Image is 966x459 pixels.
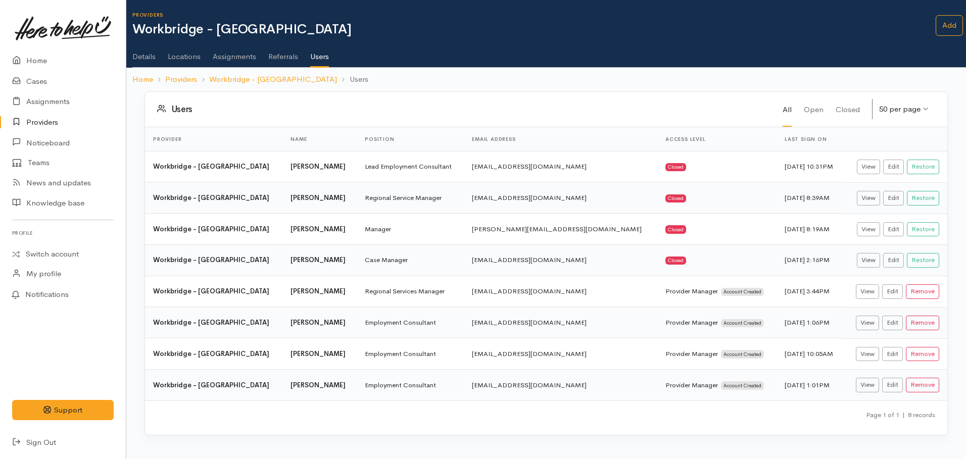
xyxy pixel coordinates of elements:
td: Regional Service Manager [357,182,464,214]
span: Account Created [721,381,764,389]
b: Workbridge - [GEOGRAPHIC_DATA] [153,287,269,295]
button: Remove [906,316,939,330]
th: Position [357,127,464,151]
td: [DATE] 10:31PM [777,151,844,182]
b: [PERSON_NAME] [291,349,346,358]
a: Home [132,74,153,85]
a: Edit [883,160,904,174]
a: View [856,347,879,362]
a: View [857,191,880,206]
td: [EMAIL_ADDRESS][DOMAIN_NAME] [464,369,657,400]
button: Restore [907,222,939,237]
a: View [857,222,880,237]
b: Workbridge - [GEOGRAPHIC_DATA] [153,225,269,233]
button: Remove [906,347,939,362]
div: Closed [665,194,686,202]
a: Open [804,92,824,126]
h1: Workbridge - [GEOGRAPHIC_DATA] [132,22,936,37]
td: Employment Consultant [357,338,464,370]
button: Support [12,400,114,421]
nav: breadcrumb [126,68,966,91]
td: [DATE] 2:16PM [777,244,844,276]
b: [PERSON_NAME] [291,287,346,295]
td: Regional Services Manager [357,276,464,307]
a: Edit [882,378,903,392]
a: Edit [882,316,903,330]
span: | [902,411,905,419]
div: 50 per page [879,104,921,115]
small: Page 1 of 1 8 records [866,411,935,419]
a: Referrals [268,39,298,67]
div: Provider Manager [665,318,768,328]
b: [PERSON_NAME] [291,162,346,171]
a: Assignments [213,39,256,67]
button: Restore [907,253,939,268]
button: Restore [907,191,939,206]
b: [PERSON_NAME] [291,256,346,264]
td: [DATE] 8:19AM [777,214,844,245]
a: Details [132,39,156,67]
b: Workbridge - [GEOGRAPHIC_DATA] [153,349,269,358]
a: Users [310,39,329,68]
b: Workbridge - [GEOGRAPHIC_DATA] [153,318,269,327]
b: [PERSON_NAME] [291,381,346,389]
b: [PERSON_NAME] [291,225,346,233]
h6: Profile [12,226,114,240]
td: [EMAIL_ADDRESS][DOMAIN_NAME] [464,276,657,307]
div: Closed [665,257,686,265]
span: Account Created [721,319,764,327]
button: Remove [906,378,939,392]
div: Provider Manager [665,380,768,390]
a: View [856,316,879,330]
b: Workbridge - [GEOGRAPHIC_DATA] [153,193,269,202]
th: Access level [657,127,777,151]
td: Employment Consultant [357,307,464,338]
a: Edit [883,191,904,206]
div: Provider Manager [665,349,768,359]
li: Users [337,74,368,85]
td: [DATE] 10:05AM [777,338,844,370]
td: Case Manager [357,244,464,276]
a: View [856,378,879,392]
td: [EMAIL_ADDRESS][DOMAIN_NAME] [464,307,657,338]
td: [DATE] 1:06PM [777,307,844,338]
a: View [857,253,880,268]
a: Edit [883,222,904,237]
div: Closed [665,163,686,171]
div: Provider Manager [665,286,768,296]
td: [DATE] 8:39AM [777,182,844,214]
h3: Users [157,104,783,115]
th: Provider [145,127,282,151]
a: Locations [168,39,201,67]
a: View [856,284,879,299]
a: Edit [882,284,903,299]
b: Workbridge - [GEOGRAPHIC_DATA] [153,162,269,171]
a: Providers [165,74,197,85]
td: Employment Consultant [357,369,464,400]
a: All [783,92,792,127]
td: Manager [357,214,464,245]
button: Remove [906,284,939,299]
b: Workbridge - [GEOGRAPHIC_DATA] [153,256,269,264]
th: Name [282,127,357,151]
td: [EMAIL_ADDRESS][DOMAIN_NAME] [464,244,657,276]
td: [DATE] 3:44PM [777,276,844,307]
a: View [857,160,880,174]
b: [PERSON_NAME] [291,318,346,327]
th: Email address [464,127,657,151]
a: Add [936,15,963,36]
a: Edit [883,253,904,268]
td: Lead Employment Consultant [357,151,464,182]
div: Closed [665,225,686,233]
td: [EMAIL_ADDRESS][DOMAIN_NAME] [464,182,657,214]
a: Closed [836,92,860,126]
h6: Providers [132,12,936,18]
th: Last sign on [777,127,844,151]
span: Account Created [721,350,764,358]
b: Workbridge - [GEOGRAPHIC_DATA] [153,381,269,389]
span: Account Created [721,288,764,296]
button: Restore [907,160,939,174]
td: [PERSON_NAME][EMAIL_ADDRESS][DOMAIN_NAME] [464,214,657,245]
td: [DATE] 1:01PM [777,369,844,400]
b: [PERSON_NAME] [291,193,346,202]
